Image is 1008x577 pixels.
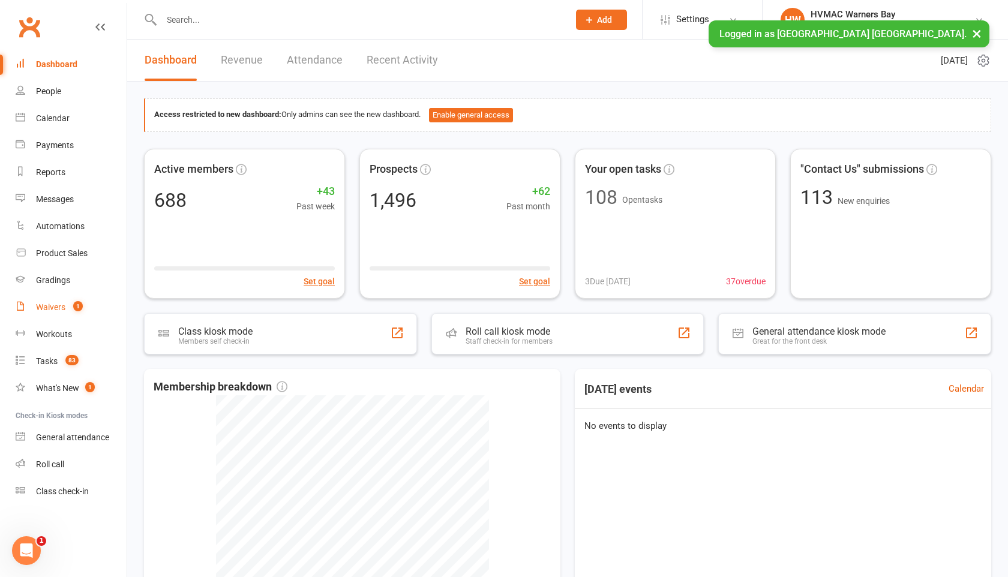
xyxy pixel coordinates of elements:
[36,113,70,123] div: Calendar
[37,536,46,546] span: 1
[178,337,253,345] div: Members self check-in
[36,302,65,312] div: Waivers
[585,161,661,178] span: Your open tasks
[597,15,612,25] span: Add
[16,348,127,375] a: Tasks 83
[158,11,560,28] input: Search...
[576,10,627,30] button: Add
[429,108,513,122] button: Enable general access
[36,140,74,150] div: Payments
[296,200,335,213] span: Past week
[16,105,127,132] a: Calendar
[36,194,74,204] div: Messages
[519,275,550,288] button: Set goal
[36,167,65,177] div: Reports
[941,53,968,68] span: [DATE]
[36,86,61,96] div: People
[154,108,982,122] div: Only admins can see the new dashboard.
[16,132,127,159] a: Payments
[370,191,416,210] div: 1,496
[221,40,263,81] a: Revenue
[367,40,438,81] a: Recent Activity
[726,275,766,288] span: 37 overdue
[585,275,631,288] span: 3 Due [DATE]
[838,196,890,206] span: New enquiries
[16,294,127,321] a: Waivers 1
[466,337,553,345] div: Staff check-in for members
[36,486,89,496] div: Class check-in
[36,383,79,393] div: What's New
[36,459,64,469] div: Roll call
[178,326,253,337] div: Class kiosk mode
[781,8,805,32] div: HW
[36,275,70,285] div: Gradings
[154,378,287,396] span: Membership breakdown
[811,9,974,20] div: HVMAC Warners Bay
[65,355,79,365] span: 83
[36,356,58,366] div: Tasks
[575,378,661,400] h3: [DATE] events
[85,382,95,392] span: 1
[154,191,187,210] div: 688
[466,326,553,337] div: Roll call kiosk mode
[16,78,127,105] a: People
[16,478,127,505] a: Class kiosk mode
[16,267,127,294] a: Gradings
[36,329,72,339] div: Workouts
[36,248,88,258] div: Product Sales
[370,161,418,178] span: Prospects
[719,28,967,40] span: Logged in as [GEOGRAPHIC_DATA] [GEOGRAPHIC_DATA].
[154,161,233,178] span: Active members
[811,20,974,31] div: [GEOGRAPHIC_DATA] [GEOGRAPHIC_DATA]
[949,381,984,396] a: Calendar
[676,6,709,33] span: Settings
[296,183,335,200] span: +43
[14,12,44,42] a: Clubworx
[622,195,662,205] span: Open tasks
[585,188,617,207] div: 108
[800,161,924,178] span: "Contact Us" submissions
[966,20,988,46] button: ×
[16,240,127,267] a: Product Sales
[154,110,281,119] strong: Access restricted to new dashboard:
[16,213,127,240] a: Automations
[800,186,838,209] span: 113
[16,186,127,213] a: Messages
[570,409,996,443] div: No events to display
[145,40,197,81] a: Dashboard
[506,200,550,213] span: Past month
[16,424,127,451] a: General attendance kiosk mode
[36,432,109,442] div: General attendance
[16,159,127,186] a: Reports
[752,337,886,345] div: Great for the front desk
[752,326,886,337] div: General attendance kiosk mode
[16,51,127,78] a: Dashboard
[36,221,85,231] div: Automations
[304,275,335,288] button: Set goal
[16,375,127,402] a: What's New1
[12,536,41,565] iframe: Intercom live chat
[73,301,83,311] span: 1
[287,40,343,81] a: Attendance
[16,321,127,348] a: Workouts
[36,59,77,69] div: Dashboard
[506,183,550,200] span: +62
[16,451,127,478] a: Roll call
